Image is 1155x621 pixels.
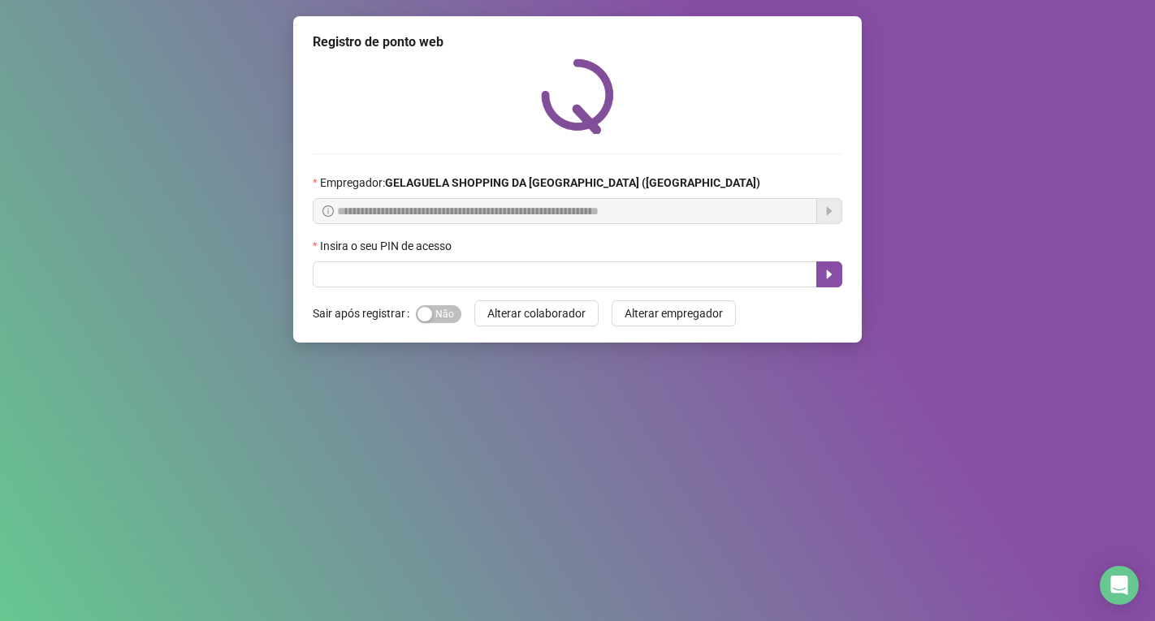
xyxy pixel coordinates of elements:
[823,268,836,281] span: caret-right
[385,176,760,189] strong: GELAGUELA SHOPPING DA [GEOGRAPHIC_DATA] ([GEOGRAPHIC_DATA])
[322,205,334,217] span: info-circle
[1100,566,1139,605] div: Open Intercom Messenger
[612,300,736,326] button: Alterar empregador
[313,300,416,326] label: Sair após registrar
[313,237,462,255] label: Insira o seu PIN de acesso
[625,304,723,322] span: Alterar empregador
[474,300,599,326] button: Alterar colaborador
[541,58,614,134] img: QRPoint
[320,174,760,192] span: Empregador :
[313,32,842,52] div: Registro de ponto web
[487,304,586,322] span: Alterar colaborador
